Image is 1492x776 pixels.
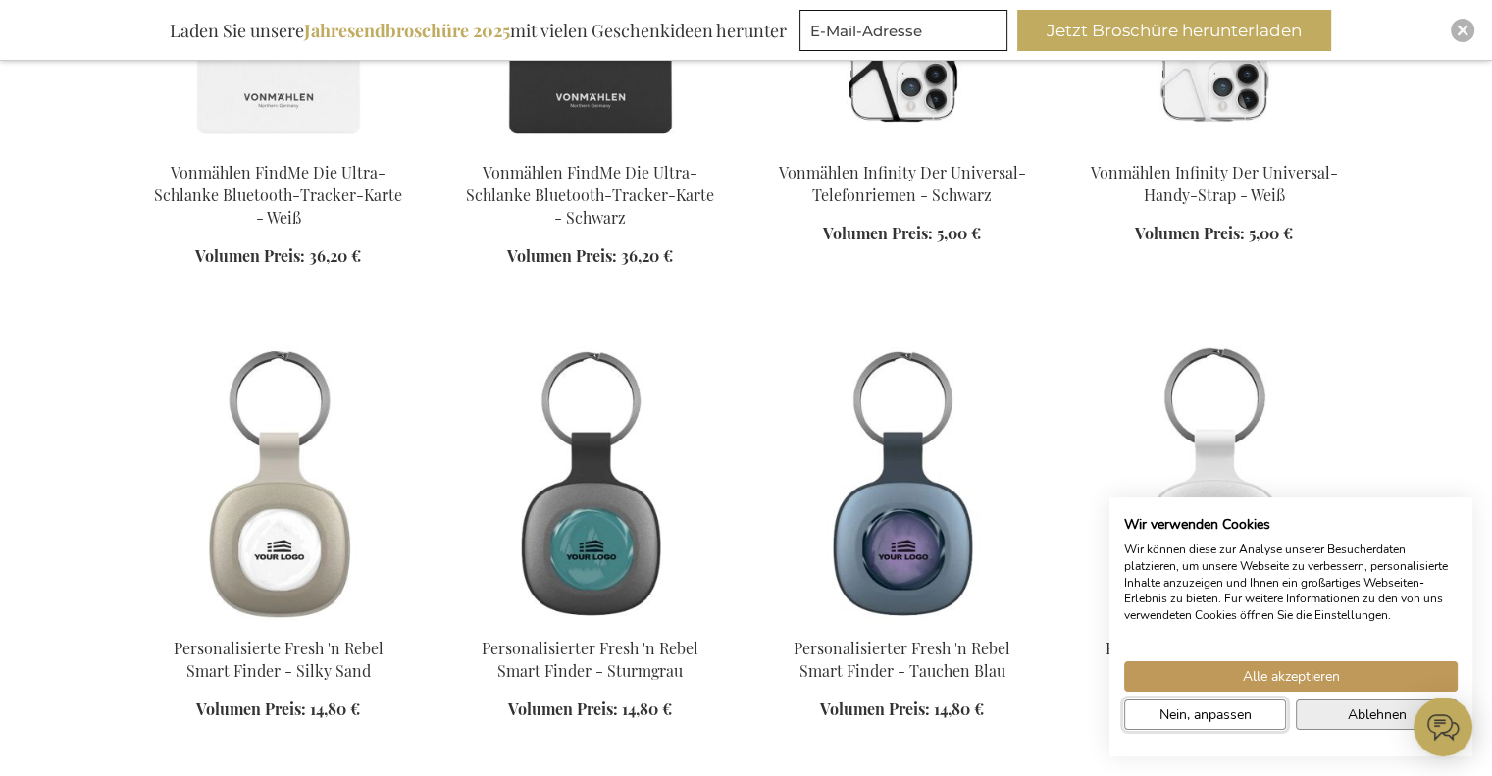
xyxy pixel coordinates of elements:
span: 5,00 € [1249,223,1293,243]
span: 5,00 € [937,223,981,243]
span: Volumen Preis: [508,698,618,719]
span: 36,20 € [621,245,673,266]
img: Personalised Fresh 'n Rebel Smart Finder - Storm Grey [1074,346,1355,621]
form: marketing offers and promotions [799,10,1013,57]
a: Vonmählen FindMe Die Ultra-Schlanke Bluetooth-Tracker-Karte - Schwarz [450,137,731,156]
span: Nein, anpassen [1159,704,1252,725]
span: Volumen Preis: [1135,223,1245,243]
b: Jahresendbroschüre 2025 [304,19,510,42]
a: Volumen Preis: 36,20 € [195,245,361,268]
span: Volumen Preis: [820,698,930,719]
p: Wir können diese zur Analyse unserer Besucherdaten platzieren, um unsere Webseite zu verbessern, ... [1124,542,1458,624]
div: Close [1451,19,1474,42]
a: Personalisierte Fresh 'n Rebel Smart Finder - Silky Sand [174,638,384,681]
iframe: belco-activator-frame [1414,698,1472,756]
span: Volumen Preis: [195,245,305,266]
input: E-Mail-Adresse [799,10,1007,51]
h2: Wir verwenden Cookies [1124,516,1458,534]
button: Akzeptieren Sie alle cookies [1124,661,1458,692]
a: Personalised Fresh 'n Rebel Smart Finder - Storm Grey [1074,613,1355,632]
a: Volumen Preis: 14,80 € [196,698,360,721]
img: Personalised Fresh 'n Rebel Smart Finder - Storm Grey [450,346,731,621]
button: Jetzt Broschüre herunterladen [1017,10,1331,51]
a: Personalised Fresh 'n Rebel Smart Finder - Dive Blue [762,613,1043,632]
a: Vonmählen Infinity Der Universal-Telefonriemen - Schwarz [779,162,1026,205]
span: Ablehnen [1348,704,1407,725]
a: Personalised Fresh 'n Rebel Smart Finder - Storm Grey [450,613,731,632]
button: cookie Einstellungen anpassen [1124,699,1286,730]
span: 14,80 € [310,698,360,719]
a: Volumen Preis: 5,00 € [1135,223,1293,245]
span: 14,80 € [934,698,984,719]
span: 36,20 € [309,245,361,266]
a: Personalisierter Fresh 'n Rebel Smart Finder - Tauchen Blau [794,638,1010,681]
span: Volumen Preis: [196,698,306,719]
img: Personalised Fresh 'n Rebel Smart Finder - Silky Sand [138,346,419,621]
a: Vonmählen Infinity Der Universal-Handy-Strap - Weiß [1091,162,1338,205]
span: Volumen Preis: [823,223,933,243]
a: Vonmählen FindMe Die Ultra-Schlanke Bluetooth-Tracker-Karte - Weiß [138,137,419,156]
span: Volumen Preis: [507,245,617,266]
div: Laden Sie unsere mit vielen Geschenkideen herunter [161,10,796,51]
img: Personalised Fresh 'n Rebel Smart Finder - Dive Blue [762,346,1043,621]
a: Vonmählen Infinity Der Universal-Telefonriemen - Schwarz [762,137,1043,156]
a: Vonmählen FindMe Die Ultra-Schlanke Bluetooth-Tracker-Karte - Schwarz [466,162,714,228]
a: Vonmählen FindMe Die Ultra-Schlanke Bluetooth-Tracker-Karte - Weiß [154,162,402,228]
a: Volumen Preis: 5,00 € [823,223,981,245]
a: Personalisierter Fresh 'n Rebel Smart Finder - Sturmgrau [482,638,698,681]
span: 14,80 € [622,698,672,719]
button: Alle verweigern cookies [1296,699,1458,730]
a: Volumen Preis: 36,20 € [507,245,673,268]
a: Volumen Preis: 14,80 € [508,698,672,721]
a: Personalised Fresh 'n Rebel Smart Finder - Silky Sand [138,613,419,632]
a: Volumen Preis: 14,80 € [820,698,984,721]
img: Close [1457,25,1468,36]
span: Alle akzeptieren [1243,666,1340,687]
a: Personalisierter Fresh 'n Rebel Smart Finder - Ice Grey [1106,638,1322,681]
a: Vonmählen Infinity Der Universal-Handy-Strap - Weiß [1074,137,1355,156]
